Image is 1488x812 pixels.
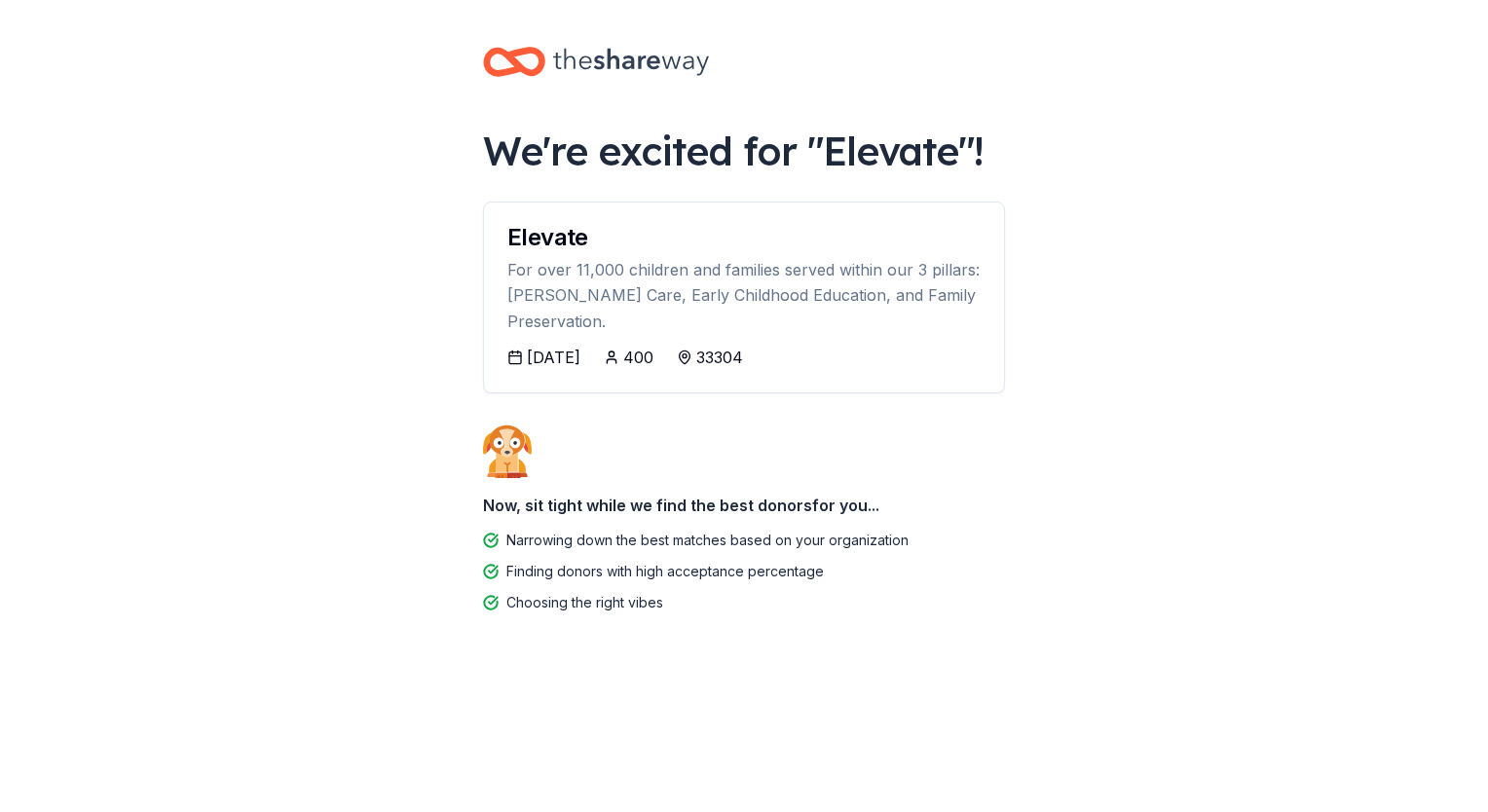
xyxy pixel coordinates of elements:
div: We're excited for " Elevate "! [483,124,1005,178]
div: 400 [623,346,653,369]
div: 33304 [696,346,743,369]
div: Elevate [507,226,981,249]
div: Choosing the right vibes [506,591,663,614]
div: Finding donors with high acceptance percentage [506,560,824,583]
div: For over 11,000 children and families served within our 3 pillars: [PERSON_NAME] Care, Early Chil... [507,257,981,334]
div: [DATE] [527,346,580,369]
div: Narrowing down the best matches based on your organization [506,529,909,552]
img: Dog waiting patiently [483,424,532,477]
div: Now, sit tight while we find the best donors for you... [483,486,1005,525]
